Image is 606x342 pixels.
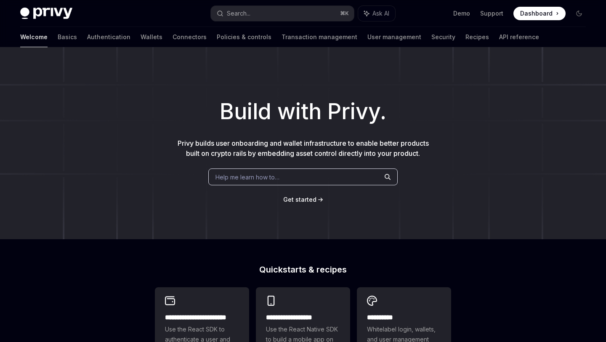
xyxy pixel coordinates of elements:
a: Policies & controls [217,27,271,47]
span: Help me learn how to… [215,173,279,182]
a: API reference [499,27,539,47]
a: Security [431,27,455,47]
span: Ask AI [372,9,389,18]
h2: Quickstarts & recipes [155,265,451,274]
img: dark logo [20,8,72,19]
span: ⌘ K [340,10,349,17]
button: Ask AI [358,6,395,21]
a: Welcome [20,27,48,47]
a: Transaction management [282,27,357,47]
span: Privy builds user onboarding and wallet infrastructure to enable better products built on crypto ... [178,139,429,158]
span: Get started [283,196,316,203]
a: Get started [283,195,316,204]
a: Wallets [141,27,162,47]
button: Toggle dark mode [572,7,586,20]
a: Authentication [87,27,130,47]
a: Dashboard [513,7,566,20]
div: Search... [227,8,250,19]
span: Dashboard [520,9,553,18]
a: Support [480,9,503,18]
h1: Build with Privy. [13,95,593,128]
a: Demo [453,9,470,18]
a: User management [367,27,421,47]
a: Connectors [173,27,207,47]
a: Basics [58,27,77,47]
button: Search...⌘K [211,6,353,21]
a: Recipes [465,27,489,47]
